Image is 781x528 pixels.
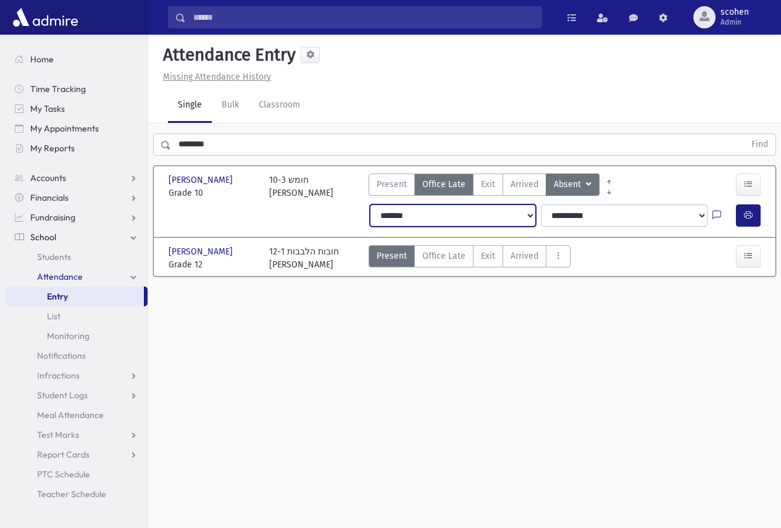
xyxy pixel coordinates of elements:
span: Entry [47,291,68,302]
span: Present [377,178,407,191]
span: Monitoring [47,330,90,342]
span: Office Late [422,178,466,191]
a: Fundraising [5,207,148,227]
a: My Reports [5,138,148,158]
span: List [47,311,61,322]
span: Exit [481,178,495,191]
a: Monitoring [5,326,148,346]
img: AdmirePro [10,5,81,30]
span: Notifications [37,350,86,361]
span: scohen [720,7,749,17]
span: Exit [481,249,495,262]
span: Students [37,251,71,262]
a: Students [5,247,148,267]
span: Grade 12 [169,258,257,271]
span: Financials [30,192,69,203]
span: Accounts [30,172,66,183]
span: Grade 10 [169,186,257,199]
a: Teacher Schedule [5,484,148,504]
span: Attendance [37,271,83,282]
span: My Appointments [30,123,99,134]
span: Arrived [511,249,538,262]
span: My Tasks [30,103,65,114]
a: My Appointments [5,119,148,138]
span: School [30,232,56,243]
a: Attendance [5,267,148,287]
a: Bulk [212,88,249,123]
h5: Attendance Entry [158,44,296,65]
a: Single [168,88,212,123]
a: Accounts [5,168,148,188]
a: Financials [5,188,148,207]
div: 12-1 חובות הלבבות [PERSON_NAME] [269,245,339,271]
a: List [5,306,148,326]
span: Fundraising [30,212,75,223]
span: Office Late [422,249,466,262]
a: Report Cards [5,445,148,464]
div: AttTypes [369,245,570,271]
span: My Reports [30,143,75,154]
span: Report Cards [37,449,90,460]
input: Search [186,6,541,28]
a: Classroom [249,88,310,123]
span: Meal Attendance [37,409,104,421]
span: [PERSON_NAME] [169,174,235,186]
a: School [5,227,148,247]
a: Missing Attendance History [158,72,271,82]
u: Missing Attendance History [163,72,271,82]
span: Time Tracking [30,83,86,94]
button: Find [744,134,775,155]
a: Meal Attendance [5,405,148,425]
span: PTC Schedule [37,469,90,480]
span: Absent [554,178,583,191]
a: Infractions [5,366,148,385]
a: Notifications [5,346,148,366]
span: Test Marks [37,429,79,440]
a: Test Marks [5,425,148,445]
a: Time Tracking [5,79,148,99]
span: Present [377,249,407,262]
span: Teacher Schedule [37,488,106,500]
span: Arrived [511,178,538,191]
span: [PERSON_NAME] [169,245,235,258]
a: My Tasks [5,99,148,119]
div: 10-3 חומש [PERSON_NAME] [269,174,333,199]
a: Entry [5,287,144,306]
button: Absent [546,174,599,196]
div: AttTypes [369,174,599,199]
a: Student Logs [5,385,148,405]
span: Home [30,54,54,65]
span: Student Logs [37,390,88,401]
a: Home [5,49,148,69]
span: Infractions [37,370,80,381]
a: PTC Schedule [5,464,148,484]
span: Admin [720,17,749,27]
